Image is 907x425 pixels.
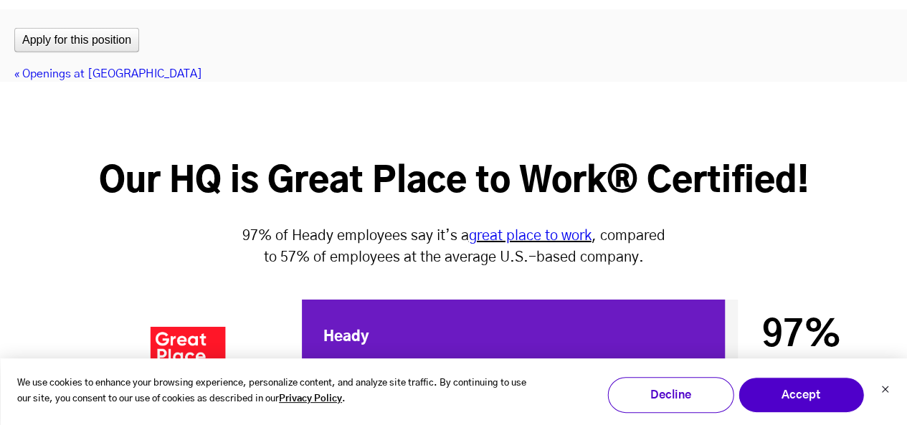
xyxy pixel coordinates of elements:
button: Accept [738,377,864,413]
a: « Openings at [GEOGRAPHIC_DATA] [14,68,202,80]
p: 97% of Heady employees say it’s a , compared to 57% of employees at the average U.S.-based company. [239,225,669,268]
button: Decline [607,377,733,413]
a: Privacy Policy [279,391,342,408]
span: 97% [762,317,842,353]
button: Apply for this position [14,28,139,52]
button: Dismiss cookie banner [880,383,889,398]
a: great place to work [469,229,592,243]
p: We use cookies to enhance your browsing experience, personalize content, and analyze site traffic... [17,376,527,409]
div: Heady [323,328,369,346]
